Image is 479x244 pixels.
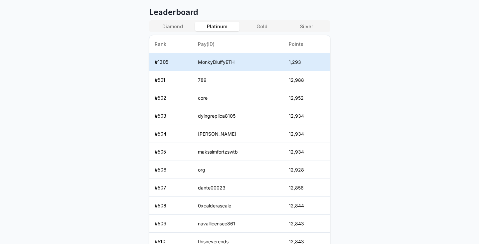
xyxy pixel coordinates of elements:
[283,107,330,125] td: 12,934
[193,197,283,215] td: 0xcalderascale
[149,215,193,233] td: # 509
[193,35,283,53] th: Pay(ID)
[283,161,330,179] td: 12,928
[283,125,330,143] td: 12,934
[193,53,283,71] td: MonkyDluffyETH
[149,35,193,53] th: Rank
[283,71,330,89] td: 12,988
[149,161,193,179] td: # 506
[283,197,330,215] td: 12,844
[193,215,283,233] td: navallicensee861
[195,22,239,31] button: Platinum
[193,107,283,125] td: dyingreplica8105
[149,107,193,125] td: # 503
[283,89,330,107] td: 12,952
[149,125,193,143] td: # 504
[193,89,283,107] td: core
[283,215,330,233] td: 12,843
[150,22,195,31] button: Diamond
[149,53,193,71] td: # 1305
[193,125,283,143] td: [PERSON_NAME]
[149,197,193,215] td: # 508
[149,7,330,18] span: Leaderboard
[149,179,193,197] td: # 507
[193,71,283,89] td: 789
[149,143,193,161] td: # 505
[283,143,330,161] td: 12,934
[149,71,193,89] td: # 501
[284,22,329,31] button: Silver
[193,179,283,197] td: dante00023
[283,53,330,71] td: 1,293
[193,143,283,161] td: makssimfortzswtb
[283,35,330,53] th: Points
[239,22,284,31] button: Gold
[149,89,193,107] td: # 502
[283,179,330,197] td: 12,856
[193,161,283,179] td: org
